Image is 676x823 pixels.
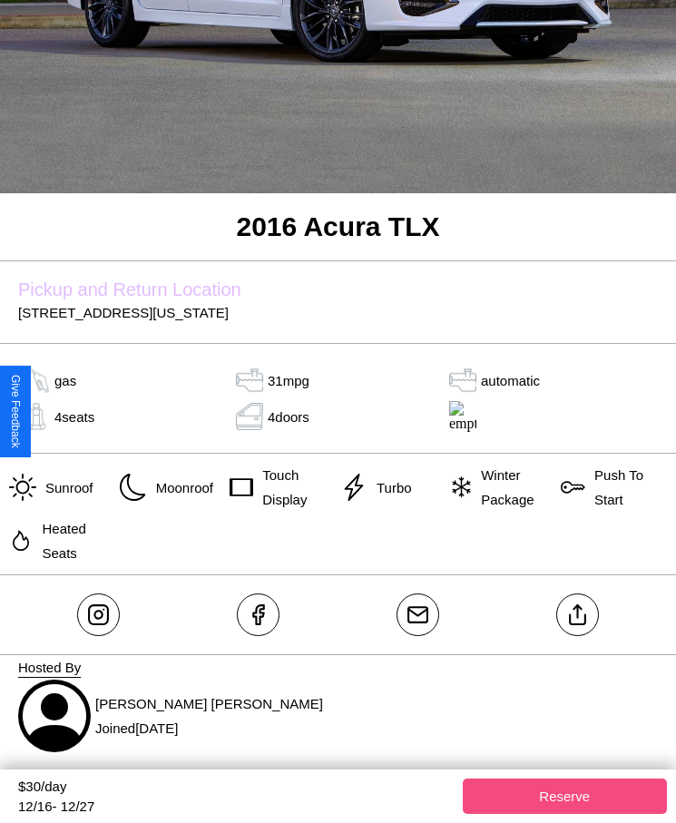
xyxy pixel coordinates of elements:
p: Push To Start [585,463,667,512]
p: [STREET_ADDRESS][US_STATE] [18,300,658,325]
img: empty [445,401,481,432]
p: Heated Seats [33,516,114,565]
label: Pickup and Return Location [18,279,658,300]
p: 4 doors [268,405,309,429]
button: Reserve [463,779,668,814]
img: door [231,403,268,430]
p: 4 seats [54,405,94,429]
p: Winter Package [472,463,556,512]
p: Joined [DATE] [95,716,323,740]
img: gas [18,367,54,394]
img: gas [445,367,481,394]
p: Sunroof [36,475,93,500]
p: Hosted By [18,655,658,680]
div: 12 / 16 - 12 / 27 [18,799,454,814]
img: gas [18,403,54,430]
p: gas [54,368,76,393]
p: Touch Display [253,463,336,512]
img: tank [231,367,268,394]
div: Give Feedback [9,375,22,448]
p: 31 mpg [268,368,309,393]
p: Turbo [367,475,412,500]
p: [PERSON_NAME] [PERSON_NAME] [95,691,323,716]
p: Moonroof [147,475,213,500]
div: $ 30 /day [18,779,454,799]
p: automatic [481,368,540,393]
